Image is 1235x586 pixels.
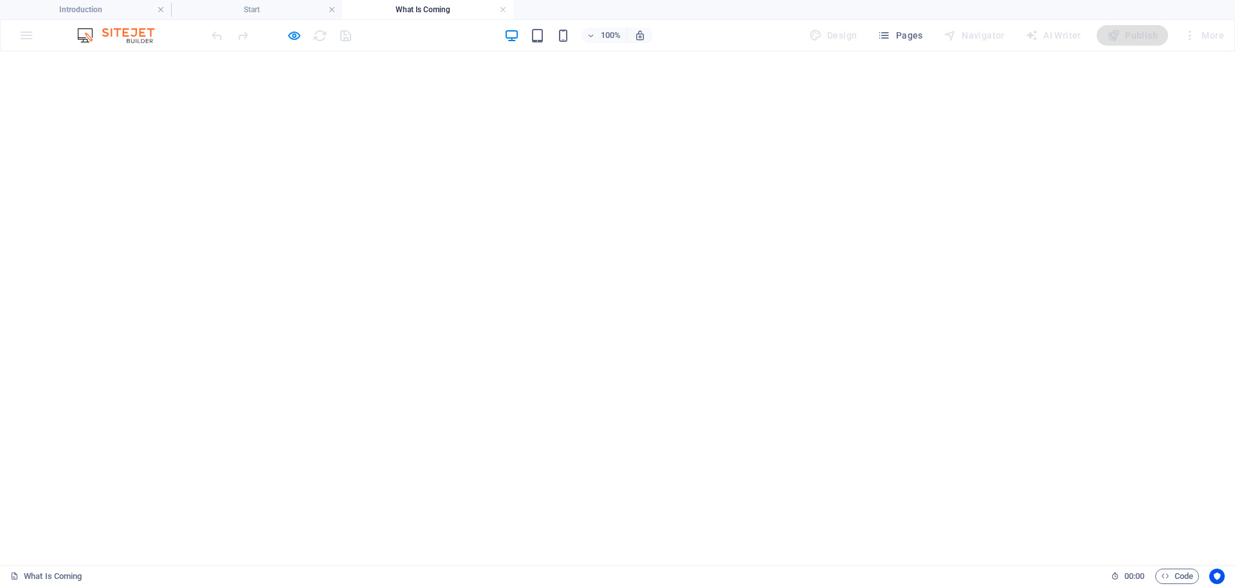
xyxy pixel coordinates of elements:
h4: Start [171,3,342,17]
h6: 100% [601,28,621,43]
button: Pages [872,25,928,46]
button: 100% [581,28,627,43]
span: Pages [877,29,922,42]
button: Code [1155,569,1199,584]
h4: What Is Coming [342,3,513,17]
h6: Session time [1111,569,1145,584]
button: Usercentrics [1209,569,1225,584]
span: 00 00 [1124,569,1144,584]
a: Click to cancel selection. Double-click to open Pages [10,569,82,584]
img: Editor Logo [74,28,170,43]
span: : [1133,571,1135,581]
span: Code [1161,569,1193,584]
i: On resize automatically adjust zoom level to fit chosen device. [634,30,646,41]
